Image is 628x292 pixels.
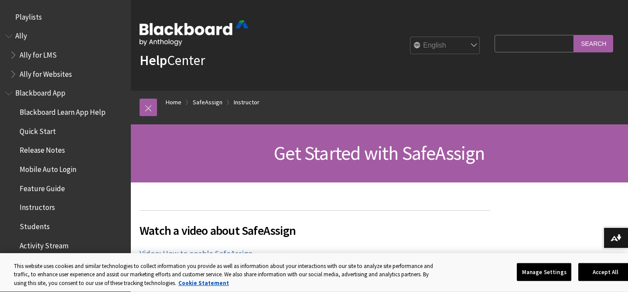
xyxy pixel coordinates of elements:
[140,221,490,240] span: Watch a video about SafeAssign
[20,124,56,136] span: Quick Start
[140,52,167,69] strong: Help
[20,238,68,250] span: Activity Stream
[5,29,126,82] nav: Book outline for Anthology Ally Help
[20,143,65,155] span: Release Notes
[20,105,106,117] span: Blackboard Learn App Help
[274,141,485,165] span: Get Started with SafeAssign
[5,10,126,24] nav: Book outline for Playlists
[15,29,27,41] span: Ally
[20,219,50,231] span: Students
[178,279,229,287] a: More information about your privacy, opens in a new tab
[574,35,613,52] input: Search
[15,10,42,21] span: Playlists
[234,97,259,108] a: Instructor
[140,52,205,69] a: HelpCenter
[14,262,440,288] div: This website uses cookies and similar technologies to collect information you provide as well as ...
[517,263,571,281] button: Manage Settings
[140,21,249,46] img: Blackboard by Anthology
[20,200,55,212] span: Instructors
[166,97,181,108] a: Home
[20,67,72,79] span: Ally for Websites
[410,37,480,55] select: Site Language Selector
[15,86,65,98] span: Blackboard App
[193,97,222,108] a: SafeAssign
[20,162,76,174] span: Mobile Auto Login
[20,48,57,59] span: Ally for LMS
[140,248,253,259] a: Video: How to enable SafeAssign
[20,181,65,193] span: Feature Guide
